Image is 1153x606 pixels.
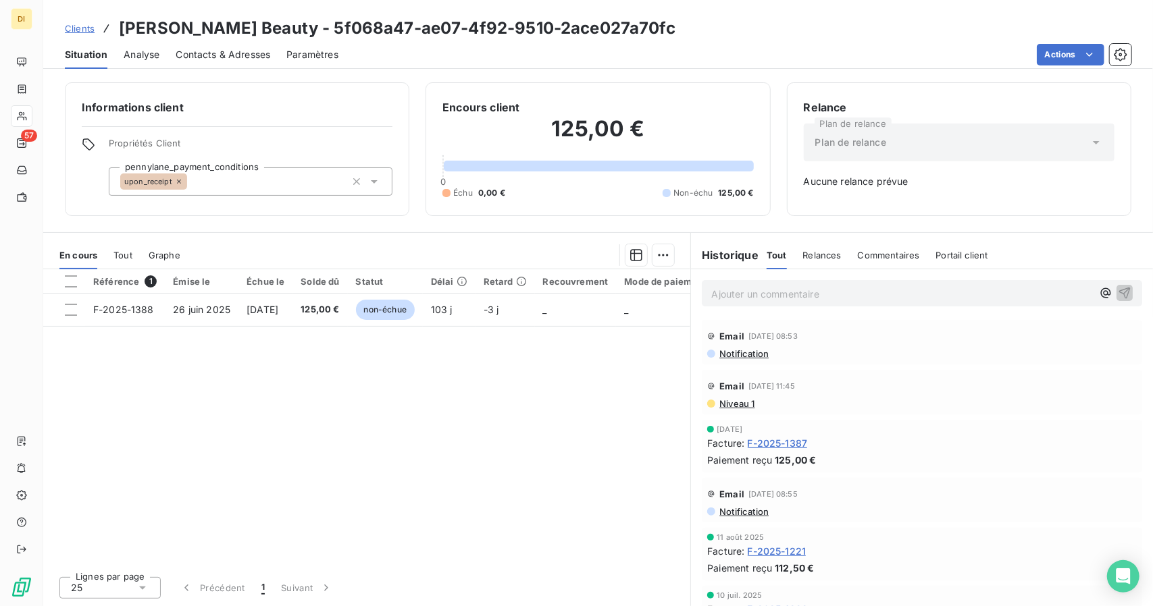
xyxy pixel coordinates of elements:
span: Paiement reçu [707,453,772,467]
span: [DATE] 08:55 [748,490,798,498]
div: Retard [484,276,527,287]
button: 1 [253,574,273,602]
button: Suivant [273,574,341,602]
div: Échue le [247,276,284,287]
div: Open Intercom Messenger [1107,560,1139,593]
span: Portail client [936,250,988,260]
span: 125,00 € [718,187,753,199]
span: Commentaires [858,250,920,260]
span: Clients [65,23,95,34]
div: Émise le [173,276,230,287]
div: DI [11,8,32,30]
a: Clients [65,22,95,35]
span: Tout [113,250,132,260]
button: Précédent [172,574,253,602]
span: 25 [71,581,82,595]
span: [DATE] 08:53 [748,332,798,340]
span: Paiement reçu [707,561,772,575]
span: 125,00 € [301,303,339,316]
span: [DATE] 11:45 [748,382,795,390]
span: Facture : [707,544,744,558]
span: En cours [59,250,97,260]
span: F-2025-1221 [748,544,806,558]
span: Email [719,381,744,391]
span: 1 [261,581,265,595]
span: 112,50 € [775,561,814,575]
span: 11 août 2025 [717,533,764,541]
span: F-2025-1387 [748,436,808,450]
span: 10 juil. 2025 [717,591,762,599]
div: Solde dû [301,276,339,287]
img: Logo LeanPay [11,576,32,598]
span: 103 j [431,304,453,315]
span: 57 [21,130,37,142]
span: Échu [453,187,473,199]
span: Email [719,331,744,341]
span: _ [624,304,628,315]
span: 125,00 € [775,453,816,467]
span: Graphe [149,250,180,260]
span: [DATE] [247,304,278,315]
span: Tout [767,250,787,260]
button: Actions [1037,44,1104,65]
div: Recouvrement [543,276,609,287]
h6: Relance [804,99,1114,115]
span: Propriétés Client [109,138,392,157]
input: Ajouter une valeur [187,175,198,188]
span: Notification [718,348,769,359]
span: 26 juin 2025 [173,304,230,315]
div: Statut [356,276,415,287]
span: non-échue [356,300,415,320]
span: -3 j [484,304,499,315]
div: Mode de paiement [624,276,706,287]
span: Relances [803,250,842,260]
h2: 125,00 € [442,115,753,156]
span: Facture : [707,436,744,450]
span: 0,00 € [478,187,505,199]
span: upon_receipt [124,177,172,186]
h6: Historique [691,247,759,263]
span: 0 [440,176,446,187]
span: Contacts & Adresses [176,48,270,61]
span: _ [543,304,547,315]
span: Plan de relance [815,136,886,149]
h3: [PERSON_NAME] Beauty - 5f068a47-ae07-4f92-9510-2ace027a70fc [119,16,675,40]
span: F-2025-1388 [93,304,154,315]
h6: Encours client [442,99,519,115]
span: Situation [65,48,107,61]
span: Non-échu [673,187,713,199]
span: Email [719,489,744,499]
span: 1 [145,275,157,287]
span: Aucune relance prévue [804,175,1114,188]
span: Notification [718,506,769,517]
div: Délai [431,276,467,287]
span: [DATE] [717,425,742,433]
h6: Informations client [82,99,392,115]
div: Référence [93,275,157,287]
span: Paramètres [286,48,338,61]
span: Analyse [124,48,159,61]
span: Niveau 1 [718,398,754,409]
